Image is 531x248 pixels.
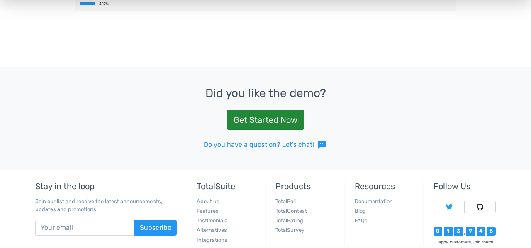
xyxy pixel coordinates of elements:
div: 5 [487,227,496,236]
span: Red [80,110,451,120]
a: Do you have a question? Let's chat!sms [204,140,327,150]
span: Green [80,74,451,84]
img: Follow TotalSuite on Github [477,204,483,210]
div: 1 [444,227,453,236]
span: Purple [80,182,451,192]
a: About us [197,198,219,204]
div: 9 [466,227,475,236]
div: 4.12% [99,196,109,200]
a: Features [197,208,219,214]
span: Blue [80,39,451,49]
span: sms [317,140,327,150]
a: FAQs [355,217,368,224]
h5: TotalSuite [197,182,259,191]
div: 10.26% [122,124,134,128]
a: Get Started Now [227,110,304,130]
a: Alternatives [197,227,227,233]
h5: Follow Us [434,182,496,191]
a: Testimonials [197,217,227,224]
h5: Products [275,182,338,191]
a: Integrations [197,237,227,243]
a: TotalRating [275,217,303,224]
div: , [463,230,466,236]
p: What's your favorite color? [75,17,456,27]
input: Your email [35,220,135,236]
h5: Resources [355,182,417,191]
div: 3 [454,227,463,236]
a: TotalContest [275,208,307,214]
button: Subscribe [134,220,177,236]
span: Orange [80,146,451,156]
a: TotalPoll [275,198,296,204]
div: 6.45% [108,160,118,164]
div: 4 [477,227,485,236]
div: 12.81% [131,89,143,92]
a: Blog [355,208,366,214]
h3: Did you like the demo? [20,87,511,100]
a: Documentation [355,198,393,204]
div: 0 [434,227,442,236]
h5: Stay in the loop [35,182,177,191]
div: 66.35% [330,53,342,57]
img: Follow TotalSuite on Twitter [446,204,453,210]
div: Happy customers, join them! [434,239,496,245]
a: TotalSurvey [275,227,304,233]
p: Join our list and receive the latest announcements, updates and promotions. [35,197,177,213]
